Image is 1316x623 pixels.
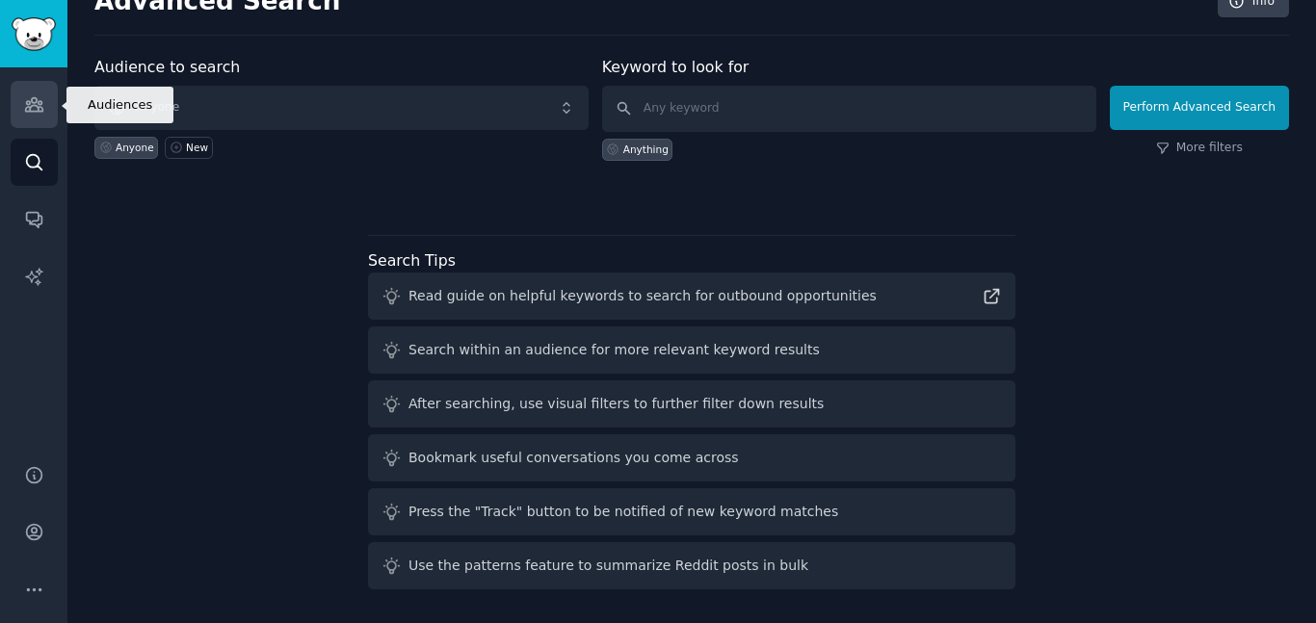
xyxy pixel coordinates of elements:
div: Search within an audience for more relevant keyword results [408,340,820,360]
div: Use the patterns feature to summarize Reddit posts in bulk [408,556,808,576]
img: GummySearch logo [12,17,56,51]
div: Press the "Track" button to be notified of new keyword matches [408,502,838,522]
div: Bookmark useful conversations you come across [408,448,739,468]
div: Anything [623,143,669,156]
button: Anyone [94,86,589,130]
div: Read guide on helpful keywords to search for outbound opportunities [408,286,877,306]
a: More filters [1156,140,1243,157]
a: New [165,137,212,159]
div: Anyone [116,141,154,154]
label: Audience to search [94,58,240,76]
label: Search Tips [368,251,456,270]
button: Perform Advanced Search [1110,86,1289,130]
div: New [186,141,208,154]
div: After searching, use visual filters to further filter down results [408,394,824,414]
input: Any keyword [602,86,1096,132]
label: Keyword to look for [602,58,750,76]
